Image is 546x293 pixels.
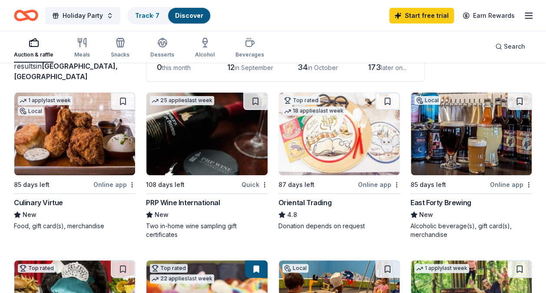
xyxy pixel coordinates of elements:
div: 25 applies last week [150,96,214,105]
img: Image for PRP Wine International [146,93,267,175]
a: Image for PRP Wine International25 applieslast week108 days leftQuickPRP Wine InternationalNewTwo... [146,92,268,239]
span: in September [235,64,273,71]
div: Oriental Trading [278,197,332,208]
div: 18 applies last week [282,107,345,116]
button: Meals [74,34,90,63]
a: Image for Culinary Virtue1 applylast weekLocal85 days leftOnline appCulinary VirtueNewFood, gift ... [14,92,136,230]
span: New [419,210,433,220]
div: Top rated [18,264,56,273]
button: Alcohol [195,34,215,63]
div: Desserts [150,51,174,58]
span: this month [162,64,191,71]
div: 87 days left [278,180,314,190]
img: Image for Culinary Virtue [14,93,135,175]
div: Local [282,264,308,273]
div: 108 days left [146,180,185,190]
div: Online app [358,179,400,190]
div: Auction & raffle [14,51,53,58]
button: Desserts [150,34,174,63]
div: 22 applies last week [150,274,214,283]
button: Auction & raffle [14,34,53,63]
div: Quick [242,179,268,190]
button: Holiday Party [45,7,120,24]
button: Search [488,38,532,55]
span: 34 [298,63,308,72]
span: 0 [157,63,162,72]
a: Earn Rewards [457,8,520,23]
div: PRP Wine International [146,197,220,208]
div: Online app [490,179,532,190]
img: Image for Oriental Trading [279,93,400,175]
span: Holiday Party [63,10,103,21]
div: Alcoholic beverage(s), gift card(s), merchandise [410,222,532,239]
a: Home [14,5,38,26]
span: 4.8 [287,210,297,220]
div: 1 apply last week [18,96,73,105]
span: New [155,210,169,220]
span: in October [308,64,338,71]
span: 12 [227,63,235,72]
a: Discover [175,12,203,19]
div: Beverages [235,51,264,58]
img: Image for East Forty Brewing [411,93,532,175]
div: Food, gift card(s), merchandise [14,222,136,230]
div: Top rated [282,96,320,105]
div: Snacks [111,51,129,58]
div: results [14,61,136,82]
div: 85 days left [14,180,50,190]
div: East Forty Brewing [410,197,471,208]
div: Local [414,96,440,105]
span: later on... [381,64,407,71]
button: Snacks [111,34,129,63]
a: Image for East Forty BrewingLocal85 days leftOnline appEast Forty BrewingNewAlcoholic beverage(s)... [410,92,532,239]
a: Image for Oriental TradingTop rated18 applieslast week87 days leftOnline appOriental Trading4.8Do... [278,92,400,230]
div: 1 apply last week [414,264,469,273]
span: Search [504,41,525,52]
a: Track· 7 [135,12,159,19]
span: 173 [368,63,381,72]
div: Two in-home wine sampling gift certificates [146,222,268,239]
div: Donation depends on request [278,222,400,230]
div: Top rated [150,264,188,273]
div: 85 days left [410,180,446,190]
button: Track· 7Discover [127,7,211,24]
div: Local [18,107,44,116]
div: Meals [74,51,90,58]
div: Culinary Virtue [14,197,63,208]
div: Alcohol [195,51,215,58]
span: New [23,210,36,220]
div: Online app [93,179,136,190]
a: Start free trial [389,8,454,23]
button: Beverages [235,34,264,63]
